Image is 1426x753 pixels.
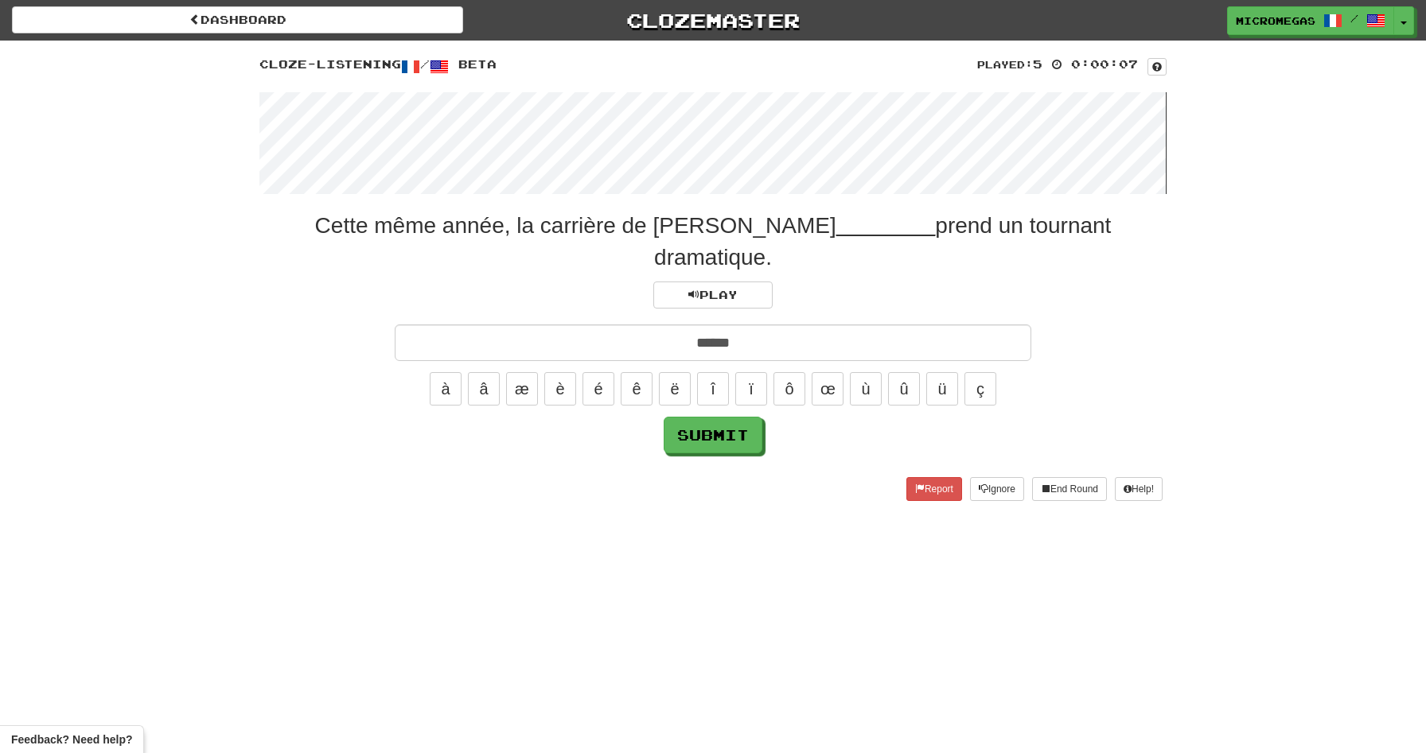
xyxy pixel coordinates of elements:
button: à [430,372,462,406]
span: Play [688,288,738,301]
div: Cette même année, la carrière de [PERSON_NAME] prend un tournant dramatique. [259,210,1167,274]
span: microMEGAS [1236,14,1315,28]
button: ç [964,372,996,406]
span: Open feedback widget [11,732,132,747]
button: è [544,372,576,406]
button: û [888,372,920,406]
button: œ [812,372,844,406]
a: Clozemaster [487,6,938,34]
button: Help! [1115,477,1163,501]
button: é [582,372,614,406]
u: ________ [836,213,936,238]
button: End Round [1032,477,1107,501]
span: / [1350,13,1358,24]
button: ù [850,372,882,406]
button: ê [621,372,653,406]
button: ë [659,372,691,406]
button: â [468,372,500,406]
a: Dashboard [12,6,463,33]
button: ü [926,372,958,406]
button: Submit [664,417,762,453]
small: Played: [977,59,1033,70]
a: microMEGAS / [1227,6,1394,35]
div: Cloze-Listening / Beta [259,56,1167,76]
button: î [697,372,729,406]
button: Report [906,477,962,501]
button: Ignore [970,477,1024,501]
button: æ [506,372,538,406]
button: Play [653,281,773,309]
div: 5 0:00:07 [977,56,1167,76]
button: ï [735,372,767,406]
button: ô [773,372,805,406]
